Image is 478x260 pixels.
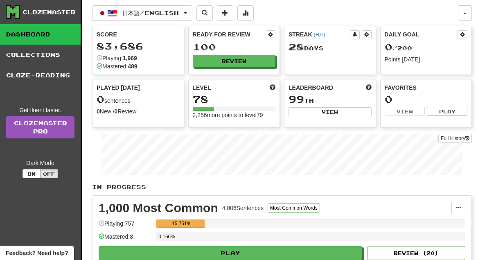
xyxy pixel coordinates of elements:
[193,55,276,67] button: Review
[237,5,254,21] button: More stats
[6,116,74,138] a: ClozemasterPro
[92,183,472,191] p: In Progress
[97,94,180,105] div: sentences
[193,84,211,92] span: Level
[40,169,58,178] button: Off
[99,219,152,233] div: Playing: 757
[23,8,76,16] div: Clozemaster
[158,219,205,228] div: 15.751%
[97,30,180,38] div: Score
[6,106,74,114] div: Get fluent faster.
[97,93,104,105] span: 0
[97,54,137,62] div: Playing:
[289,84,333,92] span: Leaderboard
[193,30,266,38] div: Ready for Review
[289,107,372,116] button: View
[289,93,304,105] span: 99
[6,249,68,257] span: Open feedback widget
[97,107,180,115] div: New / Review
[6,159,74,167] div: Dark Mode
[289,41,304,52] span: 28
[313,32,325,38] a: (+07)
[222,204,264,212] div: 4,806 Sentences
[193,111,276,119] div: 2,256 more points to level 79
[270,84,275,92] span: Score more points to level up
[385,84,468,92] div: Favorites
[92,5,192,21] button: 日本語/English
[385,107,425,116] button: View
[385,41,392,52] span: 0
[193,42,276,52] div: 100
[97,108,100,115] strong: 0
[289,30,350,38] div: Streak
[438,134,472,143] button: Full History
[128,63,137,70] strong: 489
[97,41,180,51] div: 83,686
[23,169,41,178] button: On
[385,55,468,63] div: Points [DATE]
[268,203,320,213] button: Most Common Words
[97,62,138,70] div: Mastered:
[99,246,362,260] button: Play
[289,42,372,52] div: Day s
[217,5,233,21] button: Add sentence to collection
[367,246,465,260] button: Review (20)
[289,94,372,105] div: th
[99,202,218,214] div: 1,000 Most Common
[99,233,152,246] div: Mastered: 8
[366,84,372,92] span: This week in points, UTC
[427,107,467,116] button: Play
[385,94,468,104] div: 0
[122,9,179,16] span: 日本語 / English
[196,5,213,21] button: Search sentences
[115,108,118,115] strong: 0
[97,84,140,92] span: Played [DATE]
[385,30,458,39] div: Daily Goal
[193,94,276,104] div: 78
[385,45,412,52] span: / 200
[123,55,137,61] strong: 1,969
